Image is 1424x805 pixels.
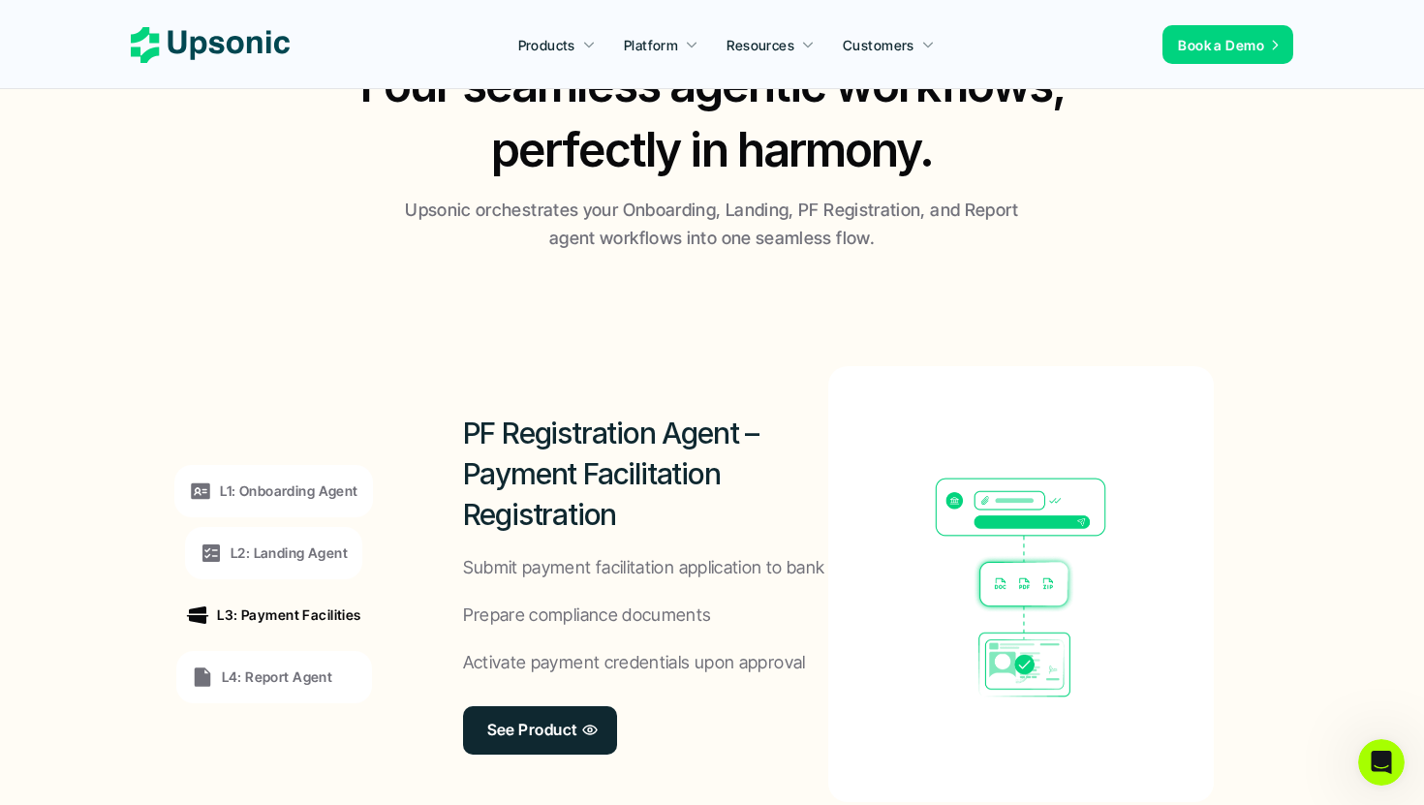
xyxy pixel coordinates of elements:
p: Customers [843,35,914,55]
a: Book a Demo [1162,25,1293,64]
p: Submit payment facilitation application to bank [463,554,825,582]
p: See Product [487,716,577,744]
p: Platform [624,35,678,55]
p: Prepare compliance documents [463,602,712,630]
span: Book a Demo [1178,37,1264,53]
p: L4: Report Agent [222,666,333,687]
iframe: Intercom live chat [1358,739,1405,786]
p: Upsonic orchestrates your Onboarding, Landing, PF Registration, and Report agent workflows into o... [397,197,1027,253]
a: Products [507,27,607,62]
p: Products [518,35,575,55]
p: L2: Landing Agent [231,542,348,563]
p: L3: Payment Facilities [217,604,360,625]
p: Activate payment credentials upon approval [463,649,806,677]
a: See Product [463,706,617,755]
p: Resources [727,35,794,55]
h2: PF Registration Agent – Payment Facilitation Registration [463,413,829,535]
h2: Four seamless agentic workflows, perfectly in harmony. [340,52,1084,182]
p: L1: Onboarding Agent [220,480,357,501]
